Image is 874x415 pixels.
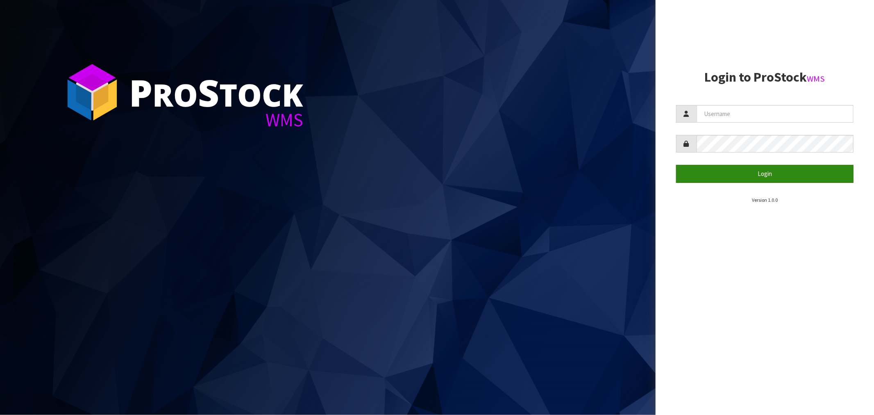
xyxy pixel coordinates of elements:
button: Login [676,165,854,182]
input: Username [697,105,854,123]
span: S [198,67,219,117]
small: Version 1.0.0 [752,197,778,203]
h2: Login to ProStock [676,70,854,84]
div: ro tock [129,74,303,111]
small: WMS [807,73,825,84]
img: ProStock Cube [61,62,123,123]
div: WMS [129,111,303,129]
span: P [129,67,152,117]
